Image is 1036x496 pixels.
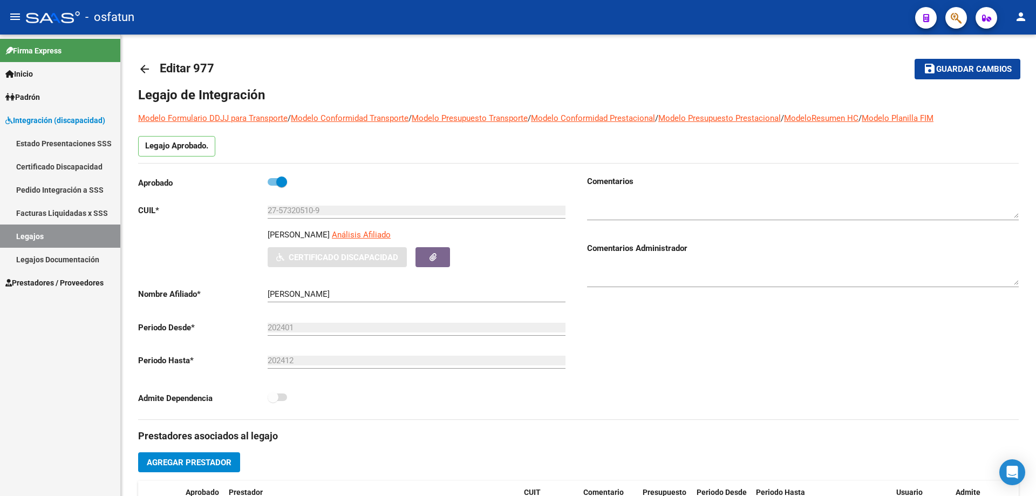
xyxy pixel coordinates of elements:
[1014,10,1027,23] mat-icon: person
[138,113,288,123] a: Modelo Formulario DDJJ para Transporte
[5,68,33,80] span: Inicio
[5,277,104,289] span: Prestadores / Proveedores
[412,113,528,123] a: Modelo Presupuesto Transporte
[138,429,1019,444] h3: Prestadores asociados al legajo
[923,62,936,75] mat-icon: save
[658,113,781,123] a: Modelo Presupuesto Prestacional
[531,113,655,123] a: Modelo Conformidad Prestacional
[587,242,1019,254] h3: Comentarios Administrador
[138,322,268,334] p: Periodo Desde
[138,63,151,76] mat-icon: arrow_back
[138,355,268,366] p: Periodo Hasta
[138,452,240,472] button: Agregar Prestador
[147,458,231,467] span: Agregar Prestador
[268,229,330,241] p: [PERSON_NAME]
[5,114,105,126] span: Integración (discapacidad)
[289,253,398,262] span: Certificado Discapacidad
[332,230,391,240] span: Análisis Afiliado
[138,392,268,404] p: Admite Dependencia
[784,113,858,123] a: ModeloResumen HC
[5,45,62,57] span: Firma Express
[160,62,214,75] span: Editar 977
[268,247,407,267] button: Certificado Discapacidad
[85,5,134,29] span: - osfatun
[5,91,40,103] span: Padrón
[936,65,1012,74] span: Guardar cambios
[138,205,268,216] p: CUIL
[915,59,1020,79] button: Guardar cambios
[862,113,933,123] a: Modelo Planilla FIM
[291,113,408,123] a: Modelo Conformidad Transporte
[999,459,1025,485] div: Open Intercom Messenger
[9,10,22,23] mat-icon: menu
[138,136,215,157] p: Legajo Aprobado.
[138,288,268,300] p: Nombre Afiliado
[138,177,268,189] p: Aprobado
[138,86,1019,104] h1: Legajo de Integración
[587,175,1019,187] h3: Comentarios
